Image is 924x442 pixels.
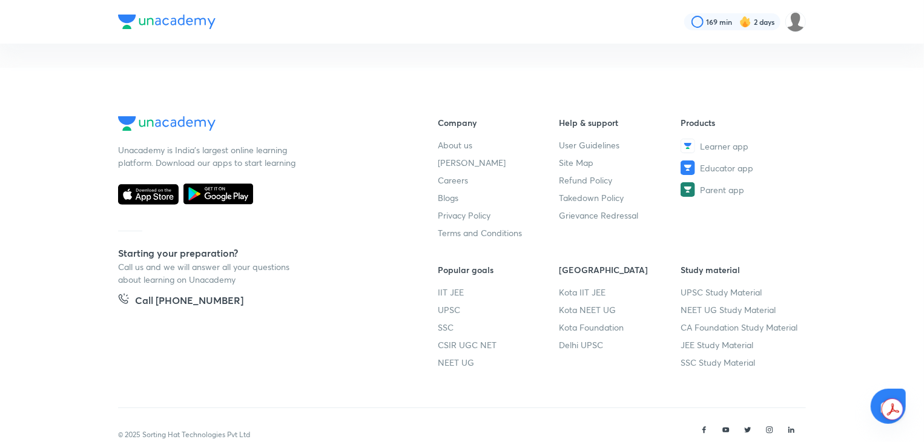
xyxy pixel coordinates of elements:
[681,160,802,175] a: Educator app
[739,16,751,28] img: streak
[438,156,559,169] a: [PERSON_NAME]
[681,321,802,334] a: CA Foundation Study Material
[681,182,802,197] a: Parent app
[700,162,753,174] span: Educator app
[681,139,695,153] img: Learner app
[118,260,300,286] p: Call us and we will answer all your questions about learning on Unacademy
[681,160,695,175] img: Educator app
[438,209,559,222] a: Privacy Policy
[438,226,559,239] a: Terms and Conditions
[559,116,681,129] h6: Help & support
[681,182,695,197] img: Parent app
[681,263,802,276] h6: Study material
[559,209,681,222] a: Grievance Redressal
[681,116,802,129] h6: Products
[438,139,559,151] a: About us
[559,174,681,186] a: Refund Policy
[681,286,802,299] a: UPSC Study Material
[118,246,399,260] h5: Starting your preparation?
[438,286,559,299] a: IIT JEE
[559,338,681,351] a: Delhi UPSC
[438,116,559,129] h6: Company
[559,191,681,204] a: Takedown Policy
[118,116,399,134] a: Company Logo
[681,356,802,369] a: SSC Study Material
[681,303,802,316] a: NEET UG Study Material
[118,143,300,169] p: Unacademy is India’s largest online learning platform. Download our apps to start learning
[559,286,681,299] a: Kota IIT JEE
[681,338,802,351] a: JEE Study Material
[118,293,243,310] a: Call [PHONE_NUMBER]
[118,116,216,131] img: Company Logo
[559,321,681,334] a: Kota Foundation
[438,356,559,369] a: NEET UG
[438,191,559,204] a: Blogs
[681,139,802,153] a: Learner app
[438,263,559,276] h6: Popular goals
[438,174,559,186] a: Careers
[785,12,806,32] img: Sakshi
[118,429,250,440] p: © 2025 Sorting Hat Technologies Pvt Ltd
[438,303,559,316] a: UPSC
[559,156,681,169] a: Site Map
[438,338,559,351] a: CSIR UGC NET
[559,139,681,151] a: User Guidelines
[135,293,243,310] h5: Call [PHONE_NUMBER]
[559,303,681,316] a: Kota NEET UG
[438,174,468,186] span: Careers
[438,321,559,334] a: SSC
[700,140,748,153] span: Learner app
[559,263,681,276] h6: [GEOGRAPHIC_DATA]
[118,15,216,29] img: Company Logo
[700,183,744,196] span: Parent app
